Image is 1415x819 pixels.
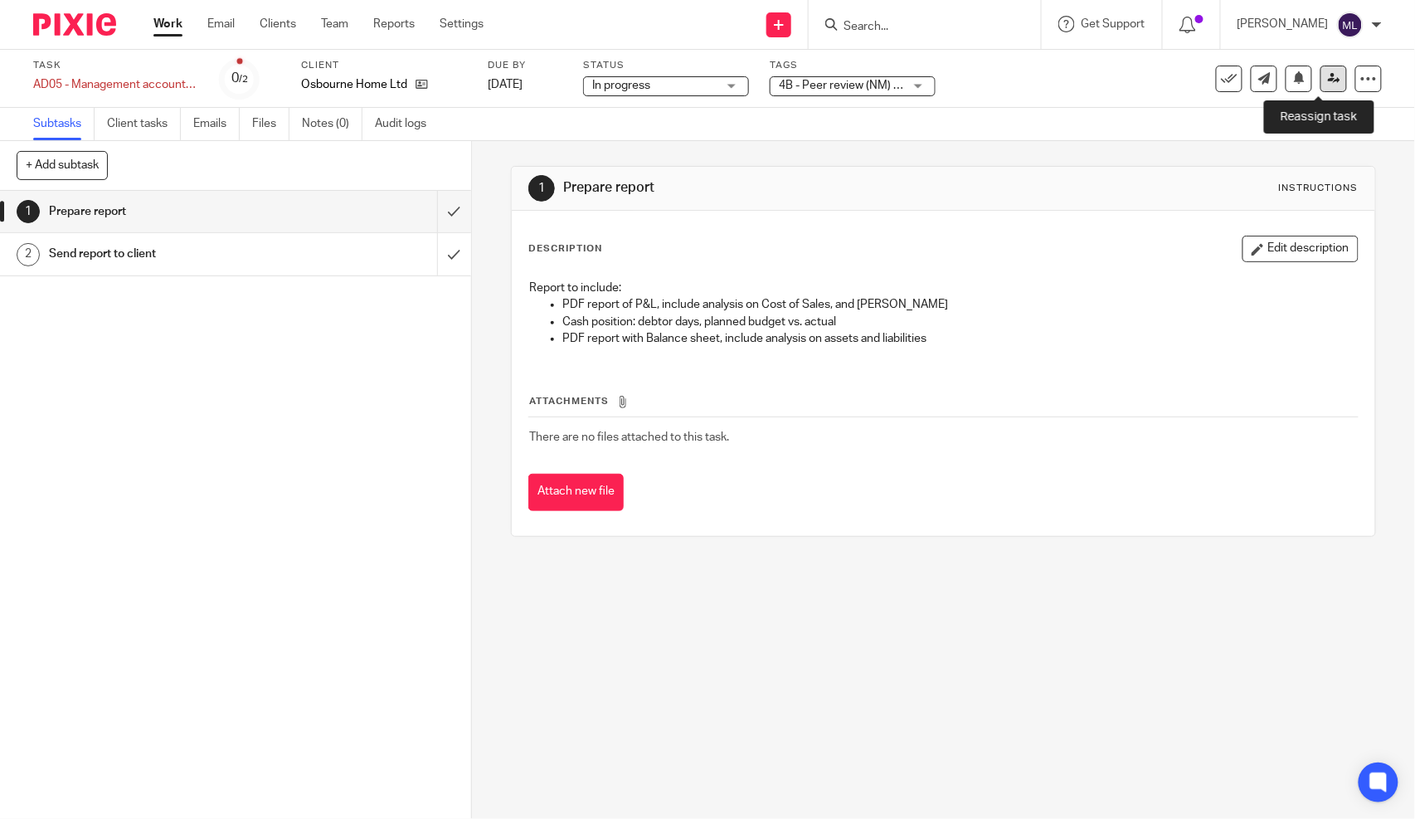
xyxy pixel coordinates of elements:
[193,108,240,140] a: Emails
[583,59,749,72] label: Status
[1242,236,1359,262] button: Edit description
[488,79,523,90] span: [DATE]
[301,59,467,72] label: Client
[260,16,296,32] a: Clients
[375,108,439,140] a: Audit logs
[33,76,199,93] div: AD05 - Management accounts (monthly) - August 31, 2025
[33,76,199,93] div: AD05 - Management accounts (monthly) - [DATE]
[770,59,936,72] label: Tags
[17,243,40,266] div: 2
[1337,12,1364,38] img: svg%3E
[562,314,1358,330] p: Cash position: debtor days, planned budget vs. actual
[301,76,407,93] p: Osbourne Home Ltd
[528,474,624,511] button: Attach new file
[440,16,484,32] a: Settings
[529,397,609,406] span: Attachments
[1238,16,1329,32] p: [PERSON_NAME]
[49,199,297,224] h1: Prepare report
[33,13,116,36] img: Pixie
[153,16,182,32] a: Work
[562,330,1358,347] p: PDF report with Balance sheet, include analysis on assets and liabilities
[528,175,555,202] div: 1
[302,108,362,140] a: Notes (0)
[207,16,235,32] a: Email
[33,59,199,72] label: Task
[252,108,289,140] a: Files
[373,16,415,32] a: Reports
[1082,18,1145,30] span: Get Support
[17,200,40,223] div: 1
[529,280,1358,296] p: Report to include:
[33,108,95,140] a: Subtasks
[779,80,909,91] span: 4B - Peer review (NM) + 1
[17,151,108,179] button: + Add subtask
[562,296,1358,313] p: PDF report of P&L, include analysis on Cost of Sales, and [PERSON_NAME]
[488,59,562,72] label: Due by
[49,241,297,266] h1: Send report to client
[842,20,991,35] input: Search
[107,108,181,140] a: Client tasks
[321,16,348,32] a: Team
[529,431,729,443] span: There are no files attached to this task.
[564,179,979,197] h1: Prepare report
[231,69,248,88] div: 0
[1279,182,1359,195] div: Instructions
[528,242,602,256] p: Description
[592,80,650,91] span: In progress
[239,75,248,84] small: /2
